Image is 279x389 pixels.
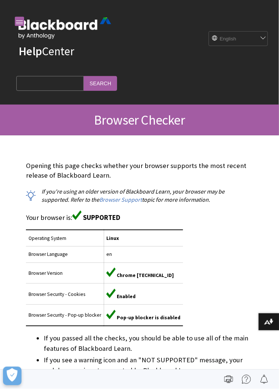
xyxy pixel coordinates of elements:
select: Site Language Selector [209,32,261,46]
span: SUPPORTED [83,213,120,222]
p: If you're using an older version of Blackboard Learn, your browser may be supported. Refer to the... [26,187,253,204]
span: en [106,251,112,257]
img: More help [242,375,251,384]
img: Print [224,375,233,384]
td: Operating System [26,230,104,246]
span: Pop-up blocker is disabled [117,314,180,321]
img: Follow this page [260,375,269,384]
input: Search [84,76,117,90]
span: Enabled [117,293,136,300]
img: Green supported icon [72,211,82,220]
td: Browser Language [26,246,104,263]
button: Open Preferences [3,367,21,385]
strong: Help [19,44,42,59]
span: Browser Checker [94,112,185,128]
img: Green supported icon [106,268,116,277]
img: Green supported icon [106,289,116,298]
td: Browser Security - Cookies [26,284,104,305]
span: Chrome [TECHNICAL_ID] [117,272,174,278]
td: Browser Security - Pop-up blocker [26,305,104,326]
td: Browser Version [26,263,104,284]
p: Opening this page checks whether your browser supports the most recent release of Blackboard Learn. [26,161,253,180]
img: Green supported icon [106,310,116,319]
p: Your browser is: [26,211,253,222]
a: HelpCenter [19,44,74,59]
a: Browser Support [99,196,142,204]
li: If you passed all the checks, you should be able to use all of the main features of Blackboard Le... [44,333,253,354]
span: Linux [106,235,119,241]
img: Blackboard by Anthology [19,17,111,39]
li: If you see a warning icon and an "NOT SUPPORTED" message, your web browser is not supported by Bl... [44,355,253,376]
